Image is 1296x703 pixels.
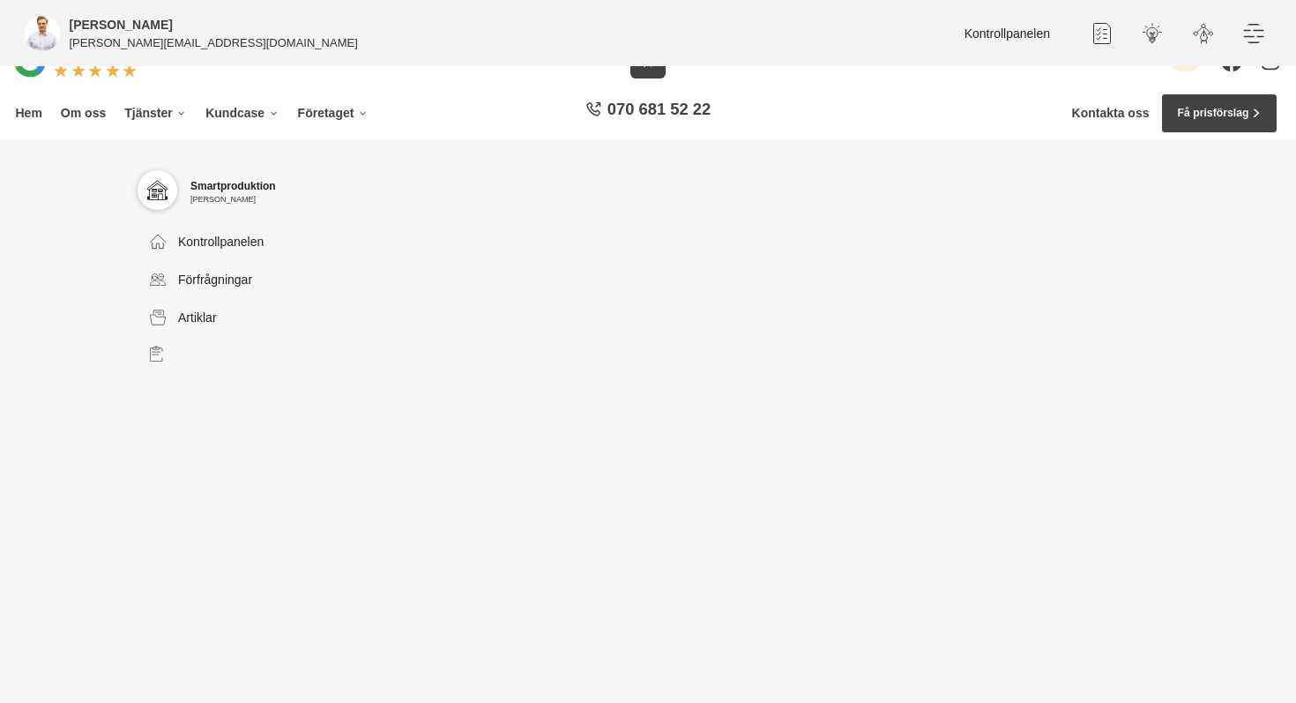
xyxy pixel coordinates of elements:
a: Förfrågningar [138,264,354,295]
h5: Administratör [70,15,173,34]
span: Kontrollpanelen [178,232,264,251]
p: [PERSON_NAME][EMAIL_ADDRESS][DOMAIN_NAME] [70,34,358,51]
img: foretagsbild-pa-smartproduktion-en-webbyraer-i-dalarnas-lan.jpg [25,16,60,51]
a: Smartproduktion [190,180,276,192]
a: Kontrollpanelen [965,26,1050,41]
a: Få prisförslag [1161,93,1277,133]
span: Artiklar [178,308,217,327]
a: Kontrollpanelen [138,226,354,258]
span: Få prisförslag [1177,105,1248,122]
a: Kontakta oss [1072,106,1150,121]
a: Tjänster [122,93,190,133]
a: Kundcase [203,93,282,133]
a: Artiklar [138,302,354,333]
a: Om oss [57,93,108,133]
span: Förfrågningar [178,270,252,289]
span: 070 681 52 22 [607,98,711,121]
a: 070 681 52 22 [579,98,717,129]
a: Hem [12,93,45,133]
span: [PERSON_NAME] [190,195,276,204]
a: Företaget [294,93,371,133]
